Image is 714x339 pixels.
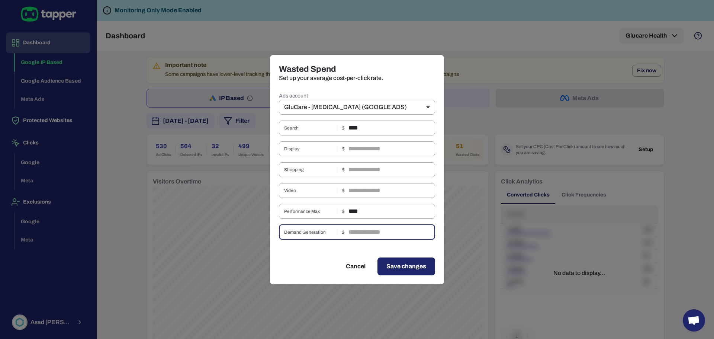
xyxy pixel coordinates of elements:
span: Shopping [284,167,335,173]
h4: Wasted Spend [279,64,435,74]
span: Display [284,146,335,152]
a: Open chat [683,309,705,332]
div: GluCare - [MEDICAL_DATA] (GOOGLE ADS) [279,100,435,115]
span: Search [284,125,335,131]
p: Set up your average cost-per-click rate. [279,74,435,82]
span: Video [284,188,335,194]
span: Demand Generation [284,229,335,235]
span: Save changes [386,262,426,271]
button: Save changes [377,258,435,275]
span: Performance Max [284,208,335,214]
label: Ads account [279,92,435,100]
button: Cancel [337,258,374,275]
